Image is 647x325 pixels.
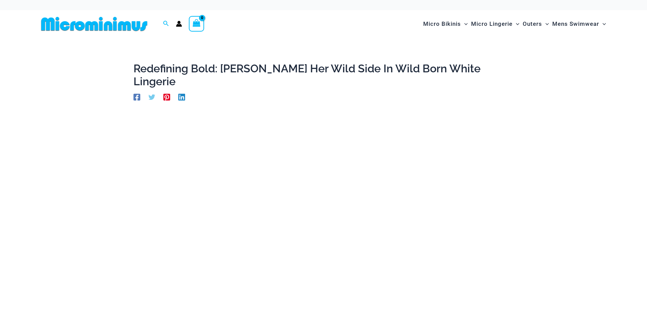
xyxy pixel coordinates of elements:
[176,21,182,27] a: Account icon link
[551,14,608,34] a: Mens SwimwearMenu ToggleMenu Toggle
[521,14,551,34] a: OutersMenu ToggleMenu Toggle
[599,15,606,33] span: Menu Toggle
[38,16,150,32] img: MM SHOP LOGO FLAT
[148,93,155,100] a: Twitter
[542,15,549,33] span: Menu Toggle
[552,15,599,33] span: Mens Swimwear
[420,13,609,35] nav: Site Navigation
[163,20,169,28] a: Search icon link
[469,14,521,34] a: Micro LingerieMenu ToggleMenu Toggle
[189,16,204,32] a: View Shopping Cart, empty
[178,93,185,100] a: Linkedin
[461,15,468,33] span: Menu Toggle
[421,14,469,34] a: Micro BikinisMenu ToggleMenu Toggle
[133,62,514,88] h1: Redefining Bold: [PERSON_NAME] Her Wild Side In Wild Born White Lingerie
[133,93,140,100] a: Facebook
[513,15,519,33] span: Menu Toggle
[471,15,513,33] span: Micro Lingerie
[163,93,170,100] a: Pinterest
[423,15,461,33] span: Micro Bikinis
[523,15,542,33] span: Outers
